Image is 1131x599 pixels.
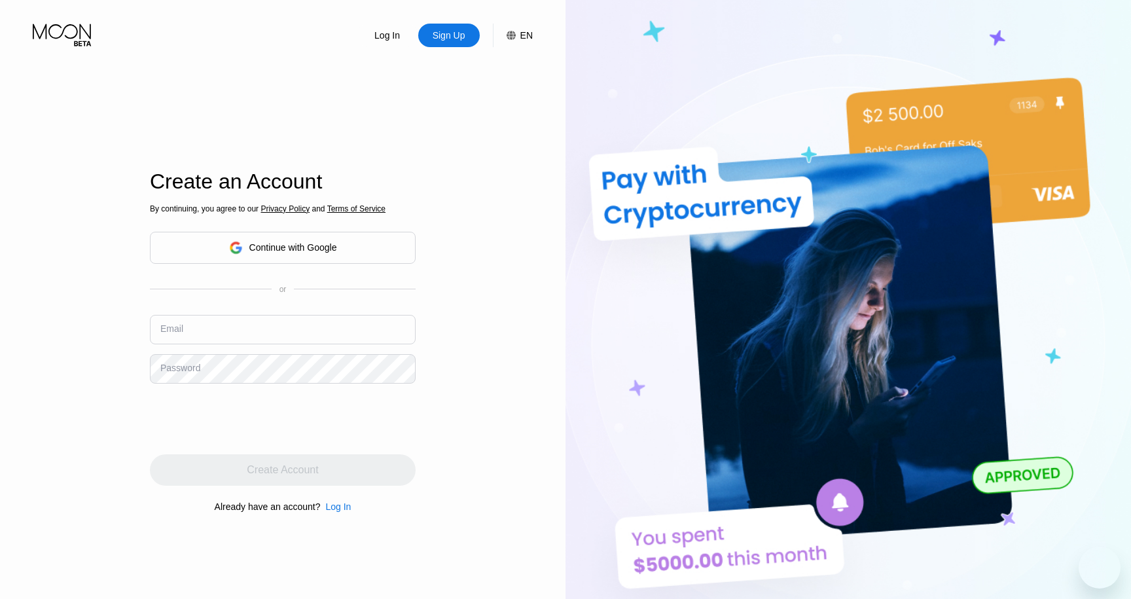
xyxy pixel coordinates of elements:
[418,24,480,47] div: Sign Up
[320,501,351,512] div: Log In
[1079,547,1121,589] iframe: Button to launch messaging window
[160,323,183,334] div: Email
[373,29,401,42] div: Log In
[150,232,416,264] div: Continue with Google
[279,285,287,294] div: or
[260,204,310,213] span: Privacy Policy
[325,501,351,512] div: Log In
[150,170,416,194] div: Create an Account
[160,363,200,373] div: Password
[431,29,467,42] div: Sign Up
[357,24,418,47] div: Log In
[327,204,386,213] span: Terms of Service
[310,204,327,213] span: and
[249,242,337,253] div: Continue with Google
[215,501,321,512] div: Already have an account?
[493,24,533,47] div: EN
[150,204,416,213] div: By continuing, you agree to our
[150,393,349,445] iframe: reCAPTCHA
[520,30,533,41] div: EN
